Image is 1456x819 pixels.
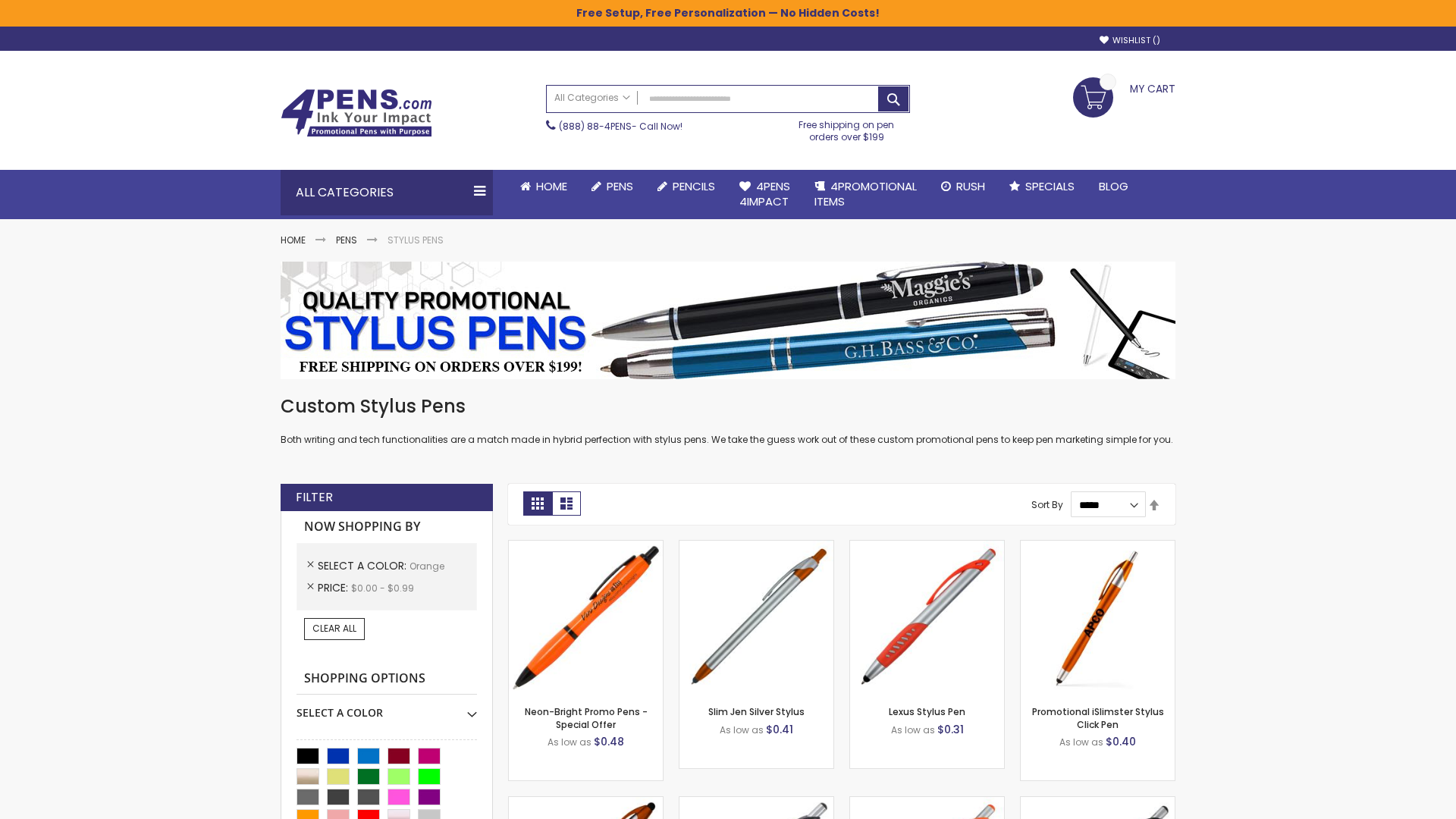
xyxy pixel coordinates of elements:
[281,234,306,246] a: Home
[1025,178,1075,194] span: Specials
[850,541,1004,695] img: Lexus Stylus Pen-Orange
[388,234,444,246] strong: Stylus Pens
[607,178,633,194] span: Pens
[547,86,638,111] a: All Categories
[1021,541,1175,695] img: Promotional iSlimster Stylus Click Pen-Orange
[1021,796,1175,809] a: Lexus Metallic Stylus Pen-Orange
[891,723,935,736] span: As low as
[679,540,833,553] a: Slim Jen Silver Stylus-Orange
[336,234,357,246] a: Pens
[1099,178,1128,194] span: Blog
[523,491,552,516] strong: Grid
[679,796,833,809] a: Boston Stylus Pen-Orange
[850,796,1004,809] a: Boston Silver Stylus Pen-Orange
[783,113,911,143] div: Free shipping on pen orders over $199
[297,695,477,720] div: Select A Color
[889,705,965,718] a: Lexus Stylus Pen
[1106,734,1136,749] span: $0.40
[727,170,802,219] a: 4Pens4impact
[937,722,964,737] span: $0.31
[1032,705,1164,730] a: Promotional iSlimster Stylus Click Pen
[509,540,663,553] a: Neon-Bright Promo Pens-Orange
[559,120,632,133] a: (888) 88-4PENS
[281,170,493,215] div: All Categories
[929,170,997,203] a: Rush
[997,170,1087,203] a: Specials
[296,489,333,506] strong: Filter
[766,722,793,737] span: $0.41
[281,262,1175,379] img: Stylus Pens
[304,618,365,639] a: Clear All
[312,622,356,635] span: Clear All
[1100,35,1160,46] a: Wishlist
[802,170,929,219] a: 4PROMOTIONALITEMS
[739,178,790,209] span: 4Pens 4impact
[594,734,624,749] span: $0.48
[281,394,1175,419] h1: Custom Stylus Pens
[554,92,630,104] span: All Categories
[850,540,1004,553] a: Lexus Stylus Pen-Orange
[318,558,409,573] span: Select A Color
[536,178,567,194] span: Home
[318,580,351,595] span: Price
[645,170,727,203] a: Pencils
[1031,498,1063,511] label: Sort By
[720,723,764,736] span: As low as
[1059,736,1103,748] span: As low as
[509,541,663,695] img: Neon-Bright Promo Pens-Orange
[559,120,682,133] span: - Call Now!
[281,394,1175,447] div: Both writing and tech functionalities are a match made in hybrid perfection with stylus pens. We ...
[509,796,663,809] a: TouchWrite Query Stylus Pen-Orange
[1021,540,1175,553] a: Promotional iSlimster Stylus Click Pen-Orange
[351,582,414,595] span: $0.00 - $0.99
[508,170,579,203] a: Home
[409,560,444,573] span: Orange
[814,178,917,209] span: 4PROMOTIONAL ITEMS
[708,705,805,718] a: Slim Jen Silver Stylus
[297,663,477,695] strong: Shopping Options
[548,736,591,748] span: As low as
[297,511,477,543] strong: Now Shopping by
[579,170,645,203] a: Pens
[1087,170,1141,203] a: Blog
[525,705,648,730] a: Neon-Bright Promo Pens - Special Offer
[679,541,833,695] img: Slim Jen Silver Stylus-Orange
[673,178,715,194] span: Pencils
[956,178,985,194] span: Rush
[281,89,432,137] img: 4Pens Custom Pens and Promotional Products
